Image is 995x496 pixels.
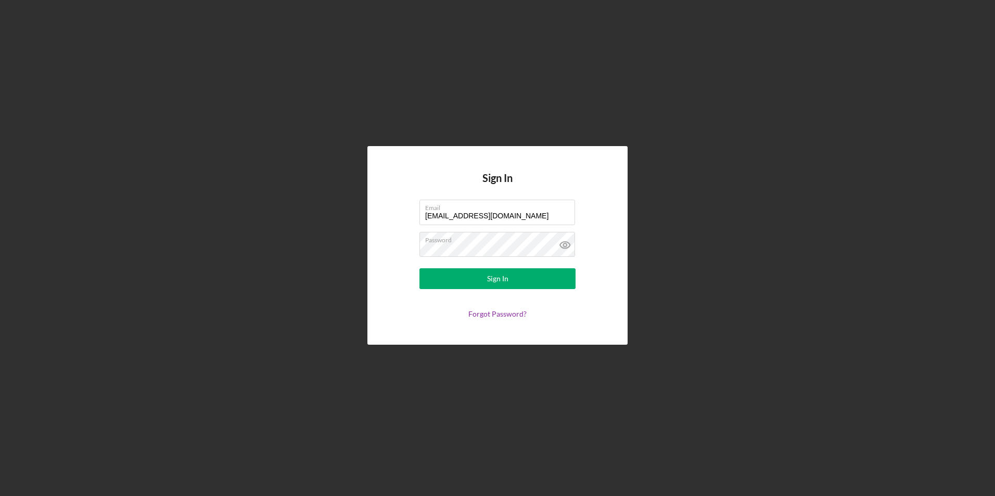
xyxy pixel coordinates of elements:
[425,200,575,212] label: Email
[419,268,576,289] button: Sign In
[482,172,513,200] h4: Sign In
[468,309,527,318] a: Forgot Password?
[425,232,575,244] label: Password
[487,268,508,289] div: Sign In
